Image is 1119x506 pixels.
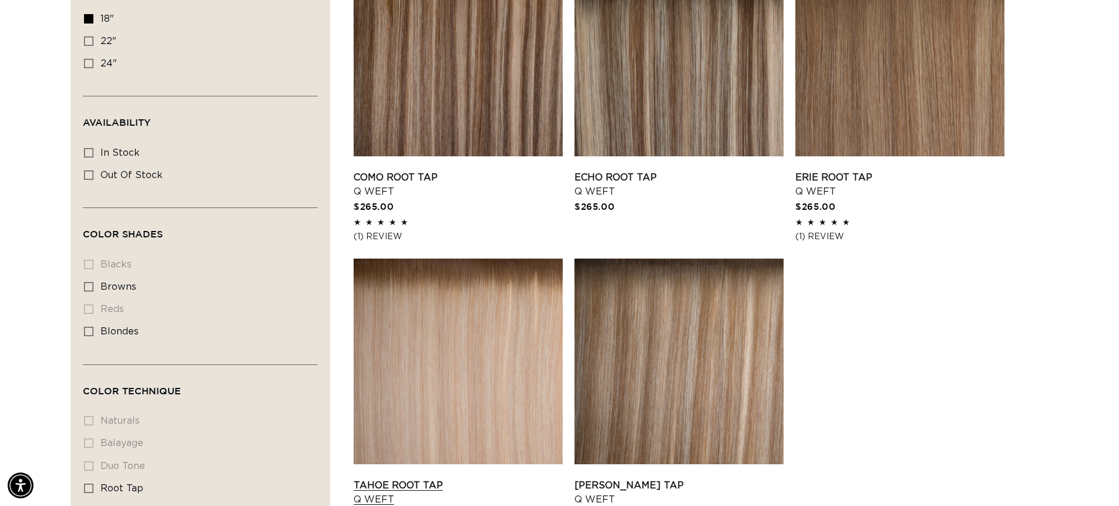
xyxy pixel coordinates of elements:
span: Color Shades [83,229,163,239]
summary: Color Technique (0 selected) [83,365,318,407]
span: Color Technique [83,386,181,396]
a: Erie Root Tap Q Weft [795,170,1004,199]
span: In stock [100,148,140,158]
div: Accessibility Menu [8,473,33,498]
span: blondes [100,327,139,336]
summary: Availability (0 selected) [83,96,318,139]
span: 22" [100,36,116,46]
iframe: Chat Widget [1060,450,1119,506]
span: 24" [100,59,117,68]
span: Availability [83,117,150,128]
span: Out of stock [100,170,163,180]
summary: Color Shades (0 selected) [83,208,318,250]
span: root tap [100,484,143,493]
span: browns [100,282,136,291]
a: Como Root Tap Q Weft [354,170,563,199]
span: 18" [100,14,114,24]
a: Echo Root Tap Q Weft [574,170,784,199]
